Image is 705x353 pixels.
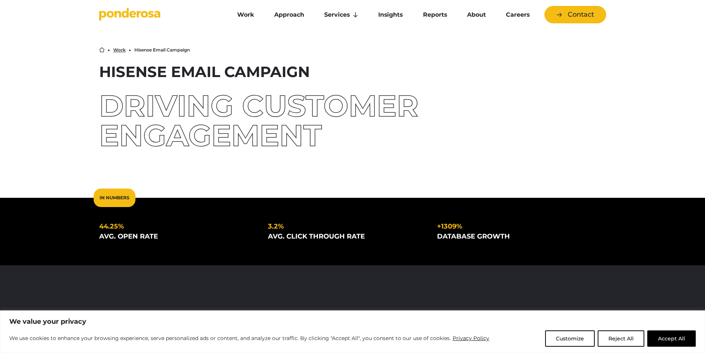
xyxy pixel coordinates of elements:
[598,330,644,347] button: Reject All
[99,7,218,22] a: Go to homepage
[647,330,696,347] button: Accept All
[9,317,696,326] p: We value your privacy
[497,7,538,23] a: Careers
[268,222,425,232] div: 3.2%
[99,91,606,150] div: driving customer engagement
[99,232,256,242] div: avg. open rate
[9,334,490,343] p: We use cookies to enhance your browsing experience, serve personalized ads or content, and analyz...
[452,334,490,343] a: Privacy Policy
[108,48,110,52] li: ▶︎
[266,7,313,23] a: Approach
[129,48,131,52] li: ▶︎
[113,48,126,52] a: Work
[99,222,256,232] div: 44.25%
[544,6,606,23] a: Contact
[99,64,606,79] h1: Hisense Email Campaign
[99,47,105,53] a: Home
[414,7,456,23] a: Reports
[268,232,425,242] div: avg. click through rate
[134,48,190,52] li: Hisense Email Campaign
[437,222,594,232] div: +1309%
[459,7,494,23] a: About
[370,7,411,23] a: Insights
[545,330,595,347] button: Customize
[316,7,367,23] a: Services
[437,232,594,242] div: database growth
[94,189,135,207] div: In Numbers
[229,7,263,23] a: Work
